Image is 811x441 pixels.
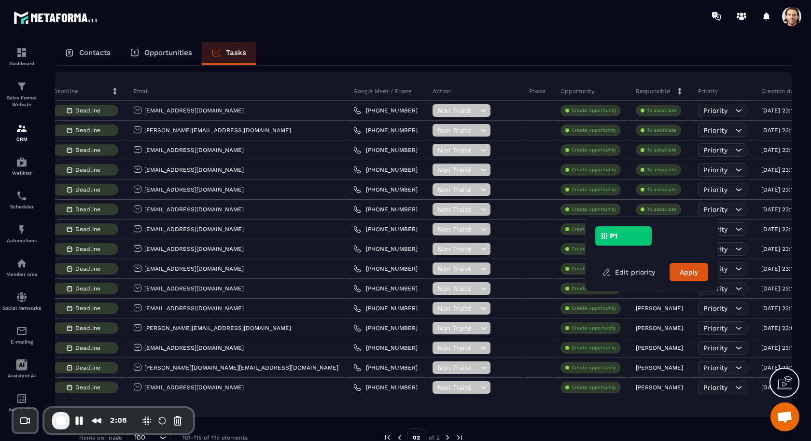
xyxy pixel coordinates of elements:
span: Deadline [75,226,105,233]
span: Non Traité [437,304,478,312]
a: formationformationSales Funnel Website [2,73,41,115]
a: [PHONE_NUMBER] [353,225,418,233]
a: social-networksocial-networkSocial Networks [2,284,41,318]
a: automationsautomationsWebinar [2,149,41,183]
p: Create opportunity [572,384,616,391]
button: Apply [670,263,708,281]
span: Non Traité [437,285,478,292]
p: Accounting [2,407,41,412]
p: [DATE] 23:11 [761,246,796,252]
p: [DATE] 23:14 [761,107,797,114]
a: formationformationDashboard [2,40,41,73]
img: logo [14,9,100,27]
a: Assistant AI [2,352,41,386]
span: Non Traité [437,225,478,233]
a: [PHONE_NUMBER] [353,364,418,372]
a: Contacts [55,42,120,65]
span: Non Traité [437,245,478,253]
p: [DATE] 23:14 [761,166,797,173]
p: Dashboard [2,61,41,66]
span: Deadline [75,186,105,193]
a: [PHONE_NUMBER] [353,166,418,174]
p: [DATE] 06:38 [761,384,797,391]
img: formation [16,47,28,58]
p: Contacts [79,48,111,57]
span: Non Traité [437,107,478,114]
a: Opportunities [120,42,202,65]
p: Social Networks [2,305,41,311]
p: [DATE] 23:13 [761,226,797,233]
p: To associate [647,147,676,153]
p: [DATE] 23:10 [761,345,797,351]
p: [DATE] 23:13 [761,127,797,134]
p: Create opportunity [572,226,616,233]
span: Non Traité [437,364,478,372]
p: Create opportunity [572,147,616,153]
p: [DATE] 23:11 [761,305,796,312]
button: Edit priority [595,263,662,281]
p: Automations [2,238,41,243]
a: [PHONE_NUMBER] [353,146,418,154]
p: E-mailing [2,339,41,345]
span: Deadline [75,285,105,292]
p: [DATE] 23:11 [761,285,796,292]
p: [PERSON_NAME] [636,325,683,331]
a: [PHONE_NUMBER] [353,304,418,312]
span: Non Traité [437,265,478,273]
span: Deadline [75,147,105,153]
img: automations [16,258,28,269]
a: emailemailE-mailing [2,318,41,352]
span: Deadline [75,107,105,114]
span: Non Traité [437,384,478,391]
img: email [16,325,28,337]
a: [PHONE_NUMBER] [353,186,418,193]
p: Opportunities [144,48,192,57]
a: automationsautomationsMember area [2,250,41,284]
p: [PERSON_NAME] [636,345,683,351]
p: Responsible [636,87,670,95]
span: Priority [703,146,727,154]
p: Create opportunity [572,345,616,351]
span: Non Traité [437,324,478,332]
p: 101-115 of 115 elements [182,434,248,441]
span: Priority [703,126,727,134]
span: Deadline [75,127,105,134]
p: Create opportunity [572,364,616,371]
a: [PHONE_NUMBER] [353,265,418,273]
span: Non Traité [437,126,478,134]
a: [PHONE_NUMBER] [353,107,418,114]
img: automations [16,224,28,235]
img: scheduler [16,190,28,202]
a: accountantaccountantAccounting [2,386,41,419]
p: Create opportunity [572,246,616,252]
span: Priority [703,206,727,213]
p: Creation date [761,87,800,95]
p: [DATE] 23:11 [761,265,796,272]
span: Priority [703,304,727,312]
span: Priority [703,364,727,372]
span: Deadline [75,345,105,351]
a: [PHONE_NUMBER] [353,206,418,213]
p: Create opportunity [572,305,616,312]
span: Priority [703,344,727,352]
p: Webinar [2,170,41,176]
p: Tasks [226,48,246,57]
p: Create opportunity [572,206,616,213]
p: [DATE] 23:13 [761,206,797,213]
span: Deadline [75,325,105,331]
a: formationformationCRM [2,115,41,149]
a: [PHONE_NUMBER] [353,344,418,352]
p: Opportunity [560,87,594,95]
span: Priority [703,186,727,193]
span: Deadline [75,384,105,391]
p: Scheduler [2,204,41,209]
p: [PERSON_NAME] [636,384,683,391]
p: To associate [647,166,676,173]
a: [PHONE_NUMBER] [353,384,418,391]
p: Email [133,87,149,95]
span: Non Traité [437,146,478,154]
span: Deadline [75,166,105,173]
img: formation [16,81,28,92]
img: automations [16,156,28,168]
span: Priority [703,166,727,174]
